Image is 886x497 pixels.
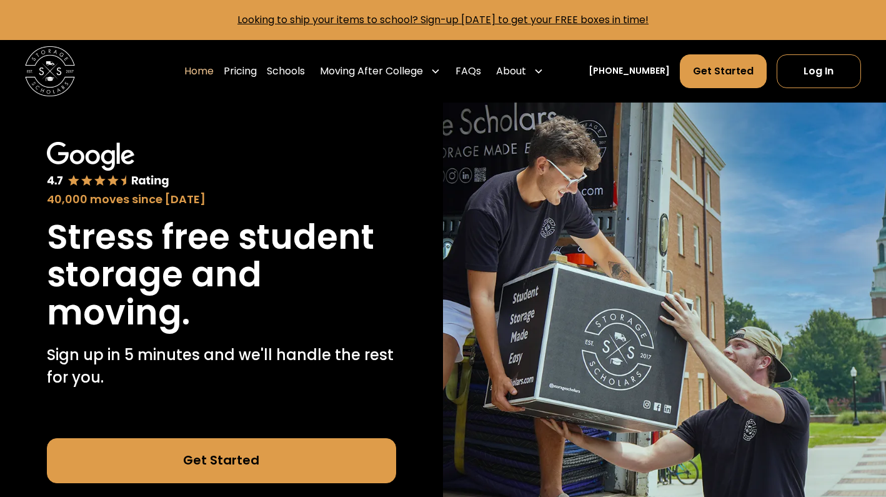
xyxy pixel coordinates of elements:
[47,142,169,189] img: Google 4.7 star rating
[47,438,396,483] a: Get Started
[224,54,257,89] a: Pricing
[184,54,214,89] a: Home
[320,64,423,79] div: Moving After College
[237,13,649,27] a: Looking to ship your items to school? Sign-up [DATE] to get your FREE boxes in time!
[267,54,305,89] a: Schools
[491,54,549,89] div: About
[25,46,75,96] img: Storage Scholars main logo
[777,54,862,88] a: Log In
[455,54,481,89] a: FAQs
[25,46,75,96] a: home
[315,54,445,89] div: Moving After College
[47,218,396,331] h1: Stress free student storage and moving.
[496,64,526,79] div: About
[47,344,396,389] p: Sign up in 5 minutes and we'll handle the rest for you.
[47,191,396,208] div: 40,000 moves since [DATE]
[589,64,670,78] a: [PHONE_NUMBER]
[680,54,767,88] a: Get Started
